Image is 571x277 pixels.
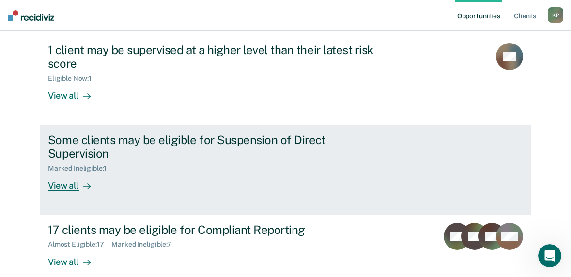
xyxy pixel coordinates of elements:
[48,164,114,173] div: Marked Ineligible : 1
[48,173,102,191] div: View all
[548,7,563,23] button: KP
[538,244,561,267] iframe: Intercom live chat
[40,125,531,215] a: Some clients may be eligible for Suspension of Direct SupervisionMarked Ineligible:1View all
[548,7,563,23] div: K P
[48,74,99,83] div: Eligible Now : 1
[48,223,388,237] div: 17 clients may be eligible for Compliant Reporting
[48,83,102,102] div: View all
[48,240,112,248] div: Almost Eligible : 17
[40,35,531,125] a: 1 client may be supervised at a higher level than their latest risk scoreEligible Now:1View all
[8,10,54,21] img: Recidiviz
[48,43,388,71] div: 1 client may be supervised at a higher level than their latest risk score
[48,133,388,161] div: Some clients may be eligible for Suspension of Direct Supervision
[111,240,179,248] div: Marked Ineligible : 7
[48,248,102,267] div: View all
